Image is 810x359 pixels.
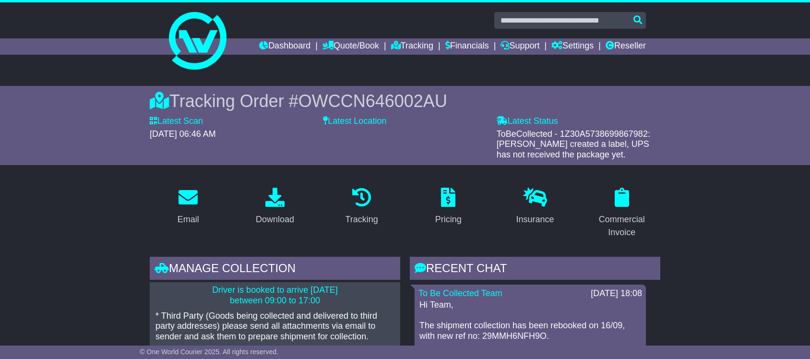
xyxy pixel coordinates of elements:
[435,213,462,226] div: Pricing
[551,38,594,55] a: Settings
[155,285,394,306] p: Driver is booked to arrive [DATE] between 09:00 to 17:00
[150,257,400,283] div: Manage collection
[391,38,433,55] a: Tracking
[429,184,468,229] a: Pricing
[298,91,447,111] span: OWCCN646002AU
[150,116,203,127] label: Latest Scan
[500,38,539,55] a: Support
[497,116,558,127] label: Latest Status
[591,288,642,299] div: [DATE] 18:08
[497,129,650,159] span: ToBeCollected - 1Z30A5738699867982: [PERSON_NAME] created a label, UPS has not received the packa...
[583,184,660,242] a: Commercial Invoice
[418,288,502,298] a: To Be Collected Team
[606,38,646,55] a: Reseller
[150,91,660,111] div: Tracking Order #
[259,38,310,55] a: Dashboard
[322,38,379,55] a: Quote/Book
[510,184,560,229] a: Insurance
[140,348,278,356] span: © One World Courier 2025. All rights reserved.
[171,184,205,229] a: Email
[445,38,489,55] a: Financials
[516,213,554,226] div: Insurance
[410,257,660,283] div: RECENT CHAT
[150,129,216,139] span: [DATE] 06:46 AM
[339,184,384,229] a: Tracking
[589,213,654,239] div: Commercial Invoice
[178,213,199,226] div: Email
[323,116,386,127] label: Latest Location
[256,213,294,226] div: Download
[155,311,394,342] p: * Third Party (Goods being collected and delivered to third party addresses) please send all atta...
[345,213,378,226] div: Tracking
[250,184,300,229] a: Download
